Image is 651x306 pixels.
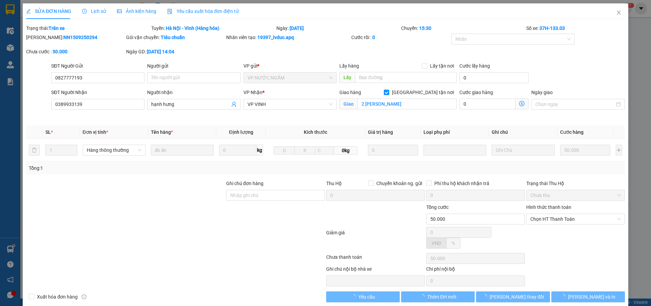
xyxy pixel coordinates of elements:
[147,62,240,70] div: Người gửi
[372,35,375,40] b: 0
[401,291,475,302] button: Thêm ĐH mới
[609,3,628,22] button: Close
[147,89,240,96] div: Người nhận
[166,25,219,31] b: Hà Nội - Vinh (Hàng hóa)
[25,24,151,32] div: Trạng thái:
[476,291,550,302] button: [PERSON_NAME] thay đổi
[26,8,71,14] span: SỬA ĐƠN HÀNG
[326,181,342,186] span: Thu Hộ
[526,204,571,210] label: Hình thức thanh toán
[45,129,51,135] span: SL
[339,63,359,69] span: Lấy hàng
[339,72,355,83] span: Lấy
[357,98,457,109] input: Giao tận nơi
[334,146,357,155] span: 0kg
[326,291,400,302] button: Yêu cầu
[459,72,529,83] input: Cước lấy hàng
[459,98,515,109] input: Cước giao hàng
[459,90,493,95] label: Cước giao hàng
[535,101,614,108] input: Ngày giao
[82,294,86,299] span: info-circle
[530,190,621,200] span: Chưa thu
[374,180,425,187] span: Chuyển khoản ng. gửi
[256,145,263,156] span: kg
[48,25,65,31] b: Trên xe
[248,73,333,83] span: VP NƯỚC NGẦM
[616,145,622,156] button: plus
[243,62,337,70] div: VP gửi
[126,34,225,41] div: Gói vận chuyển:
[368,129,393,135] span: Giá trị hàng
[427,293,456,301] span: Thêm ĐH mới
[490,293,544,301] span: [PERSON_NAME] thay đổi
[560,145,611,156] input: 0
[539,25,565,31] b: 37H-133.03
[325,229,426,252] div: Giảm giá
[616,10,622,15] span: close
[51,62,144,70] div: SĐT Người Gửi
[526,180,625,187] div: Trạng thái Thu Hộ
[339,98,357,109] span: Giao
[426,265,525,275] div: Chi phí nội bộ
[167,9,173,14] img: icon
[26,9,31,14] span: edit
[304,129,327,135] span: Kích thước
[325,253,426,265] div: Chưa thanh toán
[26,34,125,41] div: [PERSON_NAME]:
[34,293,80,301] span: Xuất hóa đơn hàng
[568,293,615,301] span: [PERSON_NAME] và In
[83,129,108,135] span: Đơn vị tính
[63,35,97,40] b: NN1509250294
[274,146,295,155] input: D
[351,294,358,299] span: loading
[151,145,214,156] input: VD: Bàn, Ghế
[26,48,125,55] div: Chưa cước :
[161,35,185,40] b: Tiêu chuẩn
[126,48,225,55] div: Ngày GD:
[326,265,425,275] div: Ghi chú nội bộ nhà xe
[257,35,294,40] b: 19397_lvduc.apq
[421,126,489,139] th: Loại phụ phí
[117,8,156,14] span: Ảnh kiện hàng
[351,34,450,41] div: Cước rồi :
[29,145,40,156] button: delete
[419,25,431,31] b: 15:30
[151,24,276,32] div: Tuyến:
[226,34,350,41] div: Nhân viên tạo:
[51,89,144,96] div: SĐT Người Nhận
[526,24,626,32] div: Số xe:
[315,146,334,155] input: C
[519,101,525,106] span: dollar-circle
[489,126,557,139] th: Ghi chú
[432,180,492,187] span: Phí thu hộ khách nhận trả
[420,294,427,299] span: loading
[426,204,449,210] span: Tổng cước
[294,146,315,155] input: R
[452,240,455,246] span: %
[29,164,251,172] div: Tổng: 1
[551,291,625,302] button: [PERSON_NAME] và In
[482,294,490,299] span: loading
[355,72,457,83] input: Dọc đường
[82,8,106,14] span: Lịch sử
[82,9,87,14] span: clock-circle
[87,145,141,155] span: Hàng thông thường
[226,181,263,186] label: Ghi chú đơn hàng
[368,145,418,156] input: 0
[432,240,441,246] span: VND
[530,214,621,224] span: Chọn HT Thanh Toán
[53,49,67,54] b: 50.000
[151,129,173,135] span: Tên hàng
[290,25,304,31] b: [DATE]
[147,49,174,54] b: [DATE] 14:04
[243,90,262,95] span: VP Nhận
[427,62,457,70] span: Lấy tận nơi
[229,129,253,135] span: Định lượng
[276,24,401,32] div: Ngày:
[358,293,375,301] span: Yêu cầu
[167,8,239,14] span: Yêu cầu xuất hóa đơn điện tử
[531,90,553,95] label: Ngày giao
[231,102,237,107] span: user-add
[117,9,122,14] span: picture
[248,99,333,109] span: VP VINH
